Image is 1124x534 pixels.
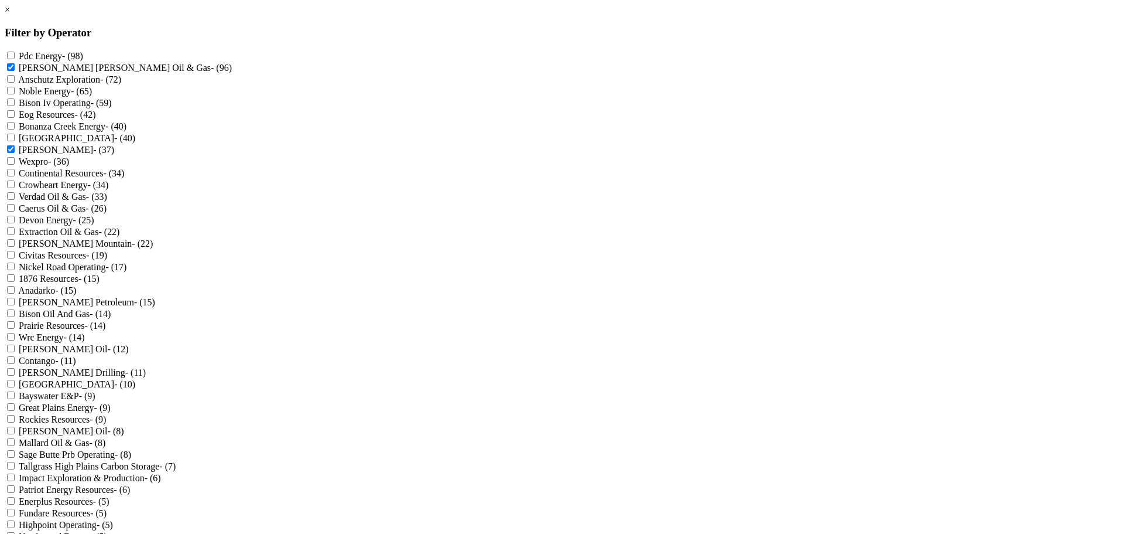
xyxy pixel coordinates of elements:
span: - (12) [108,344,129,354]
span: - (7) [159,461,176,471]
span: - (65) [71,86,92,96]
label: Eog Resources [19,110,96,120]
label: [PERSON_NAME] Drilling [19,368,146,377]
label: Tallgrass High Plains Carbon Storage [19,461,176,471]
label: Sage Butte Prb Operating [19,450,131,460]
label: Wexpro [19,157,69,166]
label: Mallard Oil & Gas [19,438,105,448]
span: - (40) [114,133,135,143]
label: Prairie Resources [19,321,105,331]
span: - (15) [78,274,100,284]
label: Patriot Energy Resources [19,485,130,495]
span: - (11) [55,356,76,366]
label: Fundare Resources [19,508,107,518]
span: - (26) [85,203,107,213]
span: - (15) [134,297,155,307]
span: - (14) [90,309,111,319]
span: - (14) [64,332,85,342]
span: - (37) [93,145,114,155]
label: Rockies Resources [19,414,106,424]
span: - (6) [114,485,130,495]
label: Noble Energy [19,86,92,96]
label: [PERSON_NAME] Petroleum [19,297,155,307]
label: Contango [19,356,76,366]
span: - (34) [87,180,108,190]
span: - (11) [125,368,146,377]
label: [PERSON_NAME] Mountain [19,239,153,249]
label: Bonanza Creek Energy [19,121,126,131]
label: Bison Oil And Gas [19,309,111,319]
span: - (34) [103,168,124,178]
label: [PERSON_NAME] [PERSON_NAME] Oil & Gas [19,63,232,73]
span: - (5) [93,496,109,506]
span: - (9) [79,391,95,401]
label: Anadarko [18,285,76,295]
span: - (40) [105,121,126,131]
label: Crowheart Energy [19,180,108,190]
span: - (14) [84,321,105,331]
span: - (36) [48,157,69,166]
span: - (72) [100,74,121,84]
label: Continental Resources [19,168,124,178]
label: [GEOGRAPHIC_DATA] [19,133,135,143]
label: Civitas Resources [19,250,107,260]
label: Highpoint Operating [19,520,113,530]
label: Caerus Oil & Gas [19,203,107,213]
label: Bison Iv Operating [19,98,112,108]
span: - (9) [94,403,111,413]
span: - (8) [108,426,124,436]
span: - (22) [132,239,153,249]
label: Verdad Oil & Gas [19,192,107,202]
label: [PERSON_NAME] [19,145,114,155]
span: - (17) [105,262,126,272]
span: - (22) [98,227,119,237]
label: [PERSON_NAME] Oil [19,344,129,354]
a: × [5,5,10,15]
span: - (8) [89,438,105,448]
label: Impact Exploration & Production [19,473,161,483]
label: Pdc Energy [19,51,83,61]
span: - (25) [73,215,94,225]
label: Great Plains Energy [19,403,111,413]
span: - (9) [90,414,106,424]
span: - (42) [75,110,96,120]
span: - (33) [86,192,107,202]
label: Extraction Oil & Gas [19,227,119,237]
span: - (10) [114,379,135,389]
label: Bayswater E&P [19,391,95,401]
span: - (98) [62,51,83,61]
label: Anschutz Exploration [18,74,121,84]
label: Wrc Energy [19,332,85,342]
label: 1876 Resources [19,274,100,284]
span: - (8) [115,450,131,460]
span: - (15) [55,285,76,295]
h3: Filter by Operator [5,26,1119,39]
label: Nickel Road Operating [19,262,126,272]
label: Enerplus Resources [19,496,109,506]
label: [GEOGRAPHIC_DATA] [19,379,135,389]
label: [PERSON_NAME] Oil [19,426,124,436]
span: - (96) [211,63,232,73]
span: - (19) [86,250,107,260]
span: - (6) [145,473,161,483]
span: - (59) [91,98,112,108]
span: - (5) [90,508,107,518]
label: Devon Energy [19,215,94,225]
span: - (5) [97,520,113,530]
